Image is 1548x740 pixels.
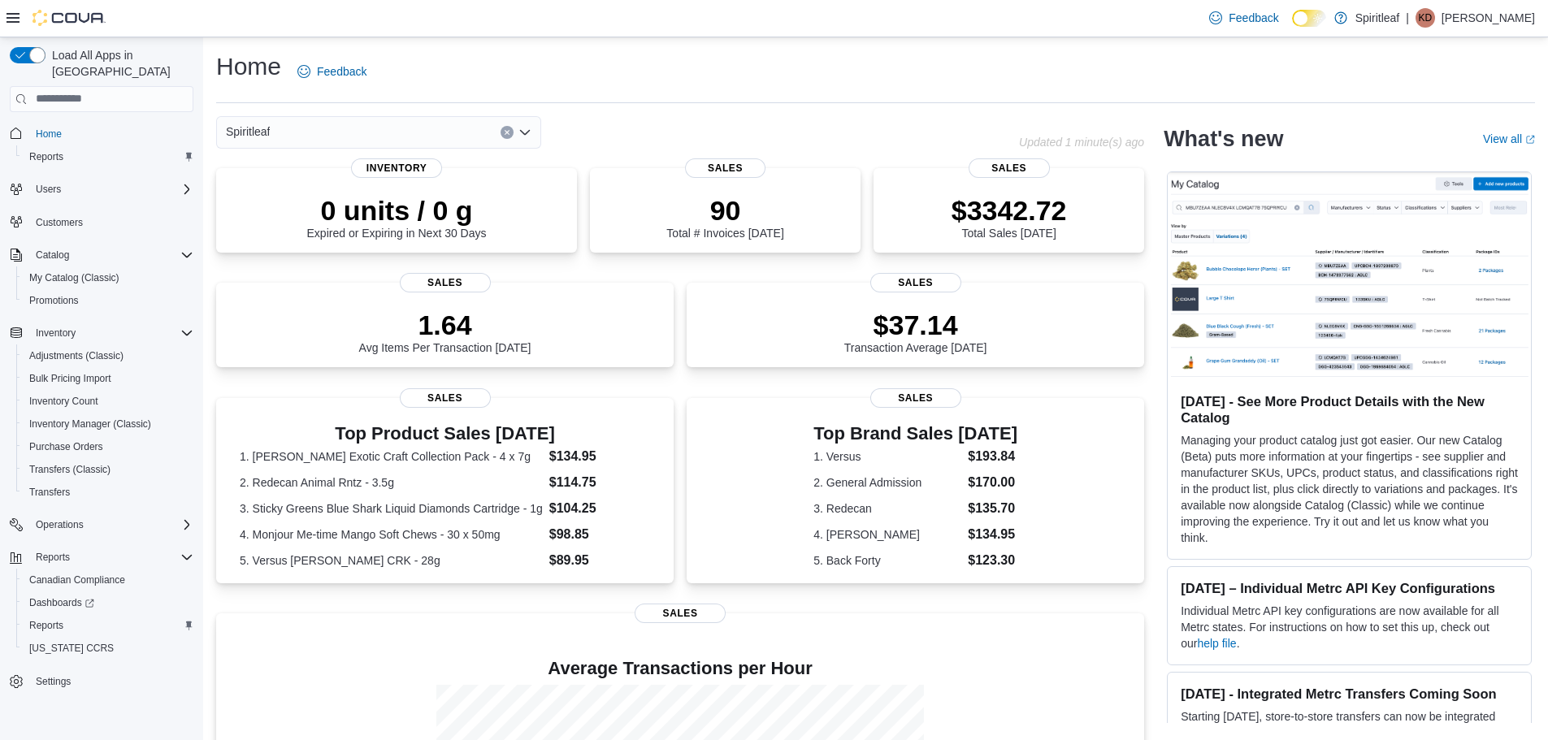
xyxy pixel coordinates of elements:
p: $3342.72 [952,194,1067,227]
span: Promotions [29,294,79,307]
nav: Complex example [10,115,193,736]
a: Dashboards [16,591,200,614]
span: Inventory [351,158,442,178]
span: Inventory Manager (Classic) [23,414,193,434]
a: Settings [29,672,77,691]
a: Transfers (Classic) [23,460,117,479]
h4: Average Transactions per Hour [229,659,1131,678]
button: Reports [29,547,76,567]
div: Expired or Expiring in Next 30 Days [307,194,487,240]
dd: $193.84 [968,447,1017,466]
p: 0 units / 0 g [307,194,487,227]
a: Inventory Count [23,392,105,411]
dd: $170.00 [968,473,1017,492]
button: Transfers (Classic) [16,458,200,481]
span: Inventory [36,327,76,340]
dt: 2. Redecan Animal Rntz - 3.5g [240,474,543,491]
button: Clear input [501,126,514,139]
p: 1.64 [359,309,531,341]
span: Spiritleaf [226,122,270,141]
dd: $114.75 [549,473,650,492]
span: Transfers [29,486,70,499]
span: Home [36,128,62,141]
a: Adjustments (Classic) [23,346,130,366]
button: Reports [16,614,200,637]
dd: $134.95 [549,447,650,466]
h3: Top Product Sales [DATE] [240,424,650,444]
span: Dashboards [23,593,193,612]
span: Settings [29,671,193,691]
span: Inventory Count [29,395,98,408]
div: Total # Invoices [DATE] [666,194,783,240]
span: Dark Mode [1292,27,1293,28]
div: Kelsey D [1416,8,1435,28]
span: Feedback [1229,10,1278,26]
a: Inventory Manager (Classic) [23,414,158,434]
h3: [DATE] - See More Product Details with the New Catalog [1181,393,1518,426]
span: [US_STATE] CCRS [29,642,114,655]
dt: 4. Monjour Me-time Mango Soft Chews - 30 x 50mg [240,526,543,543]
button: Users [3,178,200,201]
a: Promotions [23,291,85,310]
button: Catalog [3,244,200,266]
button: Adjustments (Classic) [16,344,200,367]
span: Inventory Count [23,392,193,411]
dd: $98.85 [549,525,650,544]
p: | [1406,8,1409,28]
span: Transfers [23,483,193,502]
a: Bulk Pricing Import [23,369,118,388]
input: Dark Mode [1292,10,1326,27]
span: Dashboards [29,596,94,609]
div: Transaction Average [DATE] [844,309,987,354]
a: help file [1197,637,1236,650]
p: Individual Metrc API key configurations are now available for all Metrc states. For instructions ... [1181,603,1518,651]
dt: 2. General Admission [813,474,961,491]
span: Inventory Manager (Classic) [29,418,151,431]
button: Users [29,180,67,199]
button: Purchase Orders [16,435,200,458]
span: Transfers (Classic) [23,460,193,479]
a: Reports [23,616,70,635]
span: Reports [36,551,70,564]
a: Reports [23,147,70,167]
a: Purchase Orders [23,437,110,457]
h1: Home [216,50,281,83]
span: Settings [36,675,71,688]
dd: $134.95 [968,525,1017,544]
span: Promotions [23,291,193,310]
button: Catalog [29,245,76,265]
span: Sales [969,158,1050,178]
a: [US_STATE] CCRS [23,638,120,658]
button: Bulk Pricing Import [16,367,200,390]
button: Promotions [16,289,200,312]
span: Operations [29,515,193,534]
h2: What's new [1164,126,1283,152]
span: Sales [635,604,726,623]
span: Adjustments (Classic) [29,349,124,362]
span: Reports [23,147,193,167]
span: Reports [29,150,63,163]
button: Inventory Count [16,390,200,413]
dd: $135.70 [968,499,1017,518]
span: Sales [685,158,766,178]
span: Washington CCRS [23,638,193,658]
dt: 5. Back Forty [813,552,961,569]
p: 90 [666,194,783,227]
button: Open list of options [518,126,531,139]
button: Settings [3,669,200,693]
button: [US_STATE] CCRS [16,637,200,660]
button: Transfers [16,481,200,504]
a: Canadian Compliance [23,570,132,590]
span: My Catalog (Classic) [23,268,193,288]
dt: 3. Redecan [813,500,961,517]
span: Sales [870,388,961,408]
span: Feedback [317,63,366,80]
button: My Catalog (Classic) [16,266,200,289]
span: Sales [870,273,961,292]
span: Bulk Pricing Import [29,372,111,385]
dt: 1. [PERSON_NAME] Exotic Craft Collection Pack - 4 x 7g [240,448,543,465]
span: Inventory [29,323,193,343]
span: Transfers (Classic) [29,463,111,476]
p: [PERSON_NAME] [1442,8,1535,28]
a: My Catalog (Classic) [23,268,126,288]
